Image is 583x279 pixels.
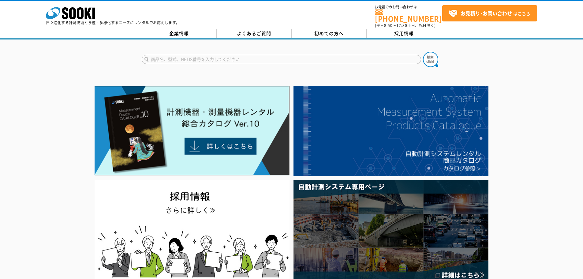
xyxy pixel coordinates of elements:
[375,9,442,22] a: [PHONE_NUMBER]
[375,23,435,28] span: (平日 ～ 土日、祝日除く)
[442,5,537,21] a: お見積り･お問い合わせはこちら
[314,30,344,37] span: 初めての方へ
[461,9,512,17] strong: お見積り･お問い合わせ
[46,21,180,25] p: 日々進化する計測技術と多種・多様化するニーズにレンタルでお応えします。
[375,5,442,9] span: お電話でのお問い合わせは
[448,9,530,18] span: はこちら
[95,86,290,175] img: Catalog Ver10
[423,52,438,67] img: btn_search.png
[396,23,407,28] span: 17:30
[293,86,488,176] img: 自動計測システムカタログ
[142,55,421,64] input: 商品名、型式、NETIS番号を入力してください
[292,29,367,38] a: 初めての方へ
[367,29,442,38] a: 採用情報
[217,29,292,38] a: よくあるご質問
[142,29,217,38] a: 企業情報
[384,23,393,28] span: 8:50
